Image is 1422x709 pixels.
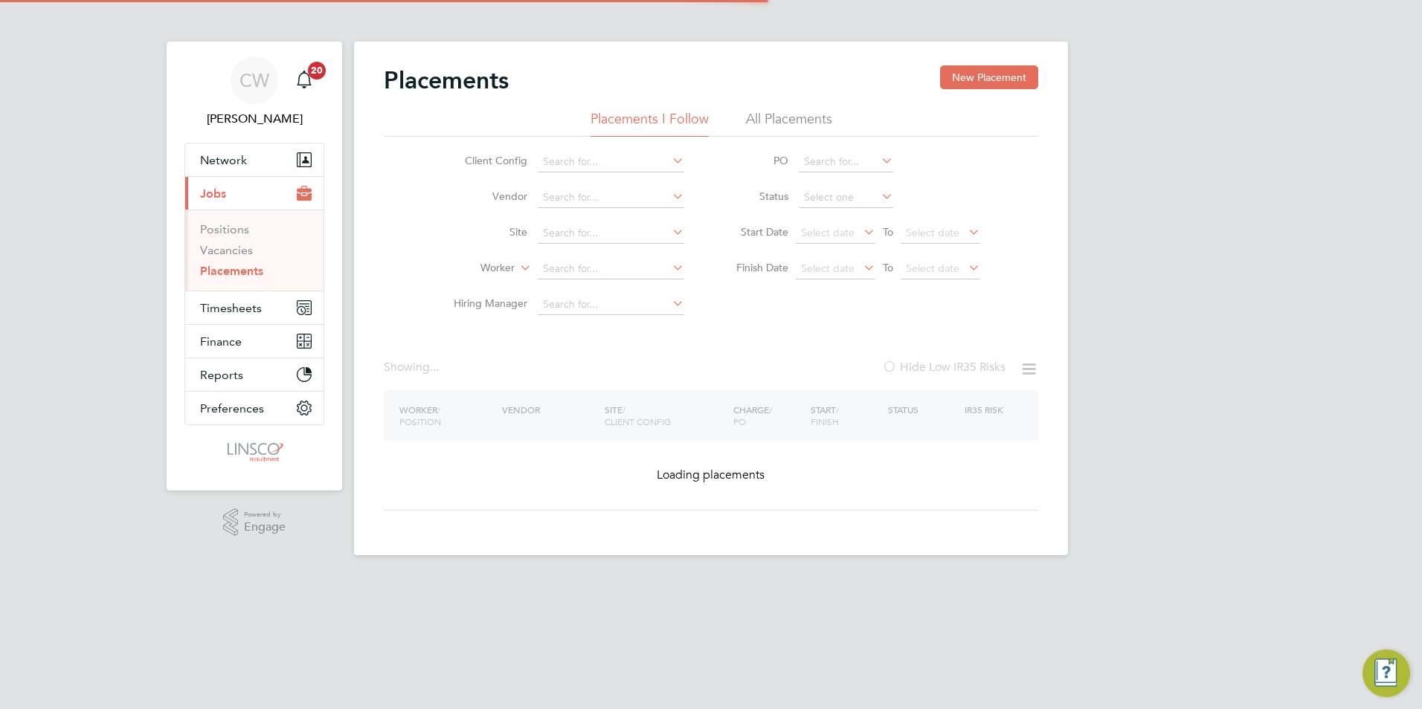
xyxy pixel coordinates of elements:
[801,262,855,275] span: Select date
[442,154,527,167] label: Client Config
[591,110,709,137] li: Placements I Follow
[223,508,286,537] a: Powered byEngage
[442,225,527,239] label: Site
[721,154,788,167] label: PO
[799,152,893,172] input: Search for...
[185,392,324,424] button: Preferences
[878,258,898,277] span: To
[430,360,439,375] span: ...
[185,291,324,324] button: Timesheets
[200,153,247,167] span: Network
[384,65,509,95] h2: Placements
[184,110,324,128] span: Chloe Whittall
[167,42,342,491] nav: Main navigation
[223,440,285,464] img: linsco-logo-retina.png
[940,65,1038,89] button: New Placement
[721,261,788,274] label: Finish Date
[185,177,324,210] button: Jobs
[200,264,263,278] a: Placements
[538,223,684,244] input: Search for...
[200,368,243,382] span: Reports
[538,152,684,172] input: Search for...
[239,71,269,90] span: CW
[384,360,442,375] div: Showing
[200,301,262,315] span: Timesheets
[746,110,832,137] li: All Placements
[185,210,324,291] div: Jobs
[308,62,326,80] span: 20
[429,261,515,276] label: Worker
[538,259,684,279] input: Search for...
[538,187,684,208] input: Search for...
[200,222,249,236] a: Positions
[185,325,324,357] button: Finance
[906,226,959,239] span: Select date
[721,225,788,239] label: Start Date
[801,226,855,239] span: Select date
[442,190,527,203] label: Vendor
[200,401,264,415] span: Preferences
[882,360,1006,375] label: Hide Low IR35 Risks
[185,358,324,391] button: Reports
[200,243,253,257] a: Vacancies
[200,334,242,349] span: Finance
[878,222,898,242] span: To
[244,508,286,521] span: Powered by
[442,297,527,310] label: Hiring Manager
[184,440,324,464] a: Go to home page
[185,143,324,176] button: Network
[244,521,286,534] span: Engage
[799,187,893,208] input: Select one
[200,187,226,201] span: Jobs
[1363,650,1410,697] button: Engage Resource Center
[906,262,959,275] span: Select date
[184,56,324,128] a: CW[PERSON_NAME]
[538,294,684,315] input: Search for...
[289,56,319,104] a: 20
[721,190,788,203] label: Status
